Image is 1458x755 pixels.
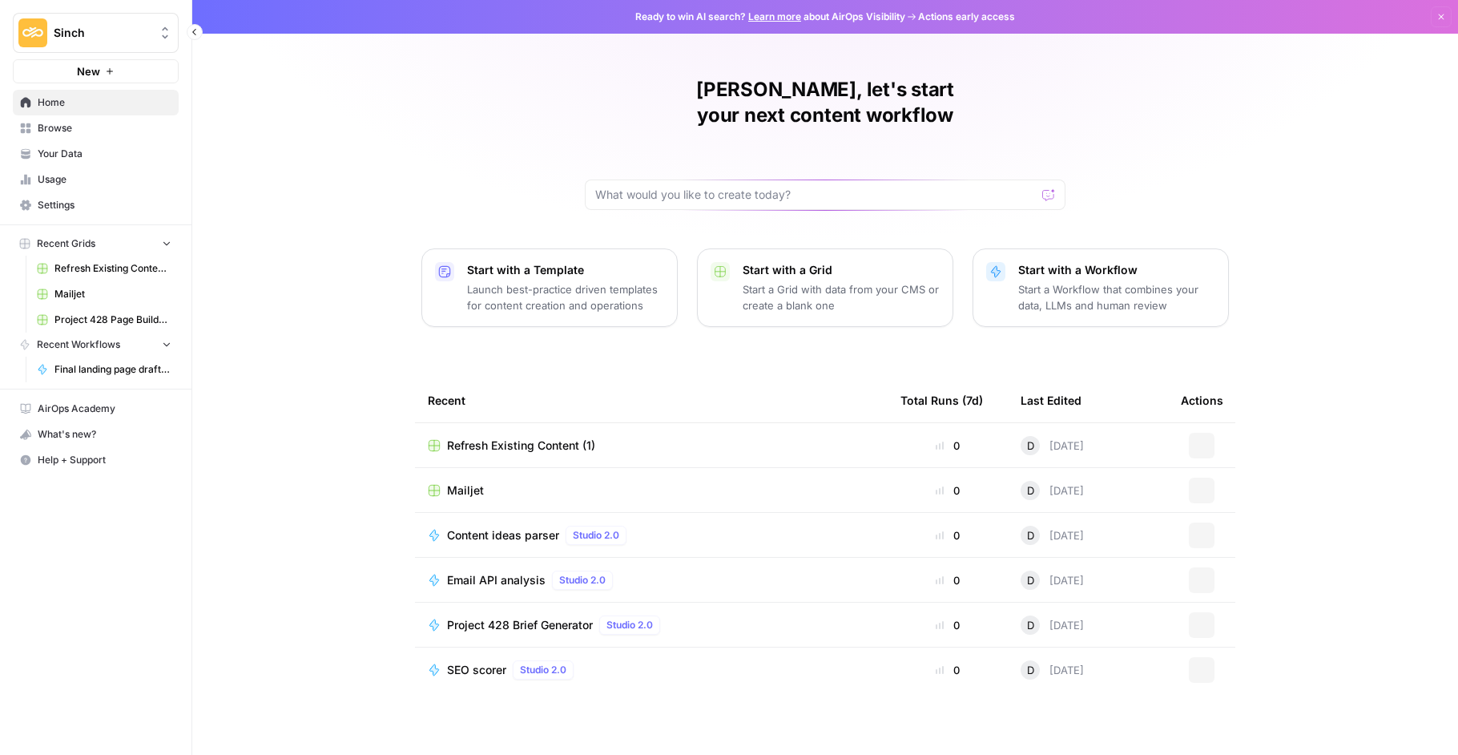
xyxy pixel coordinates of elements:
[13,90,179,115] a: Home
[30,256,179,281] a: Refresh Existing Content (1)
[428,482,875,499] a: Mailjet
[38,147,171,161] span: Your Data
[635,10,905,24] span: Ready to win AI search? about AirOps Visibility
[1021,378,1081,422] div: Last Edited
[54,25,151,41] span: Sinch
[1021,526,1084,545] div: [DATE]
[1021,481,1084,500] div: [DATE]
[606,618,653,632] span: Studio 2.0
[585,77,1065,128] h1: [PERSON_NAME], let's start your next content workflow
[13,422,179,447] button: What's new?
[918,10,1015,24] span: Actions early access
[447,527,559,543] span: Content ideas parser
[1027,438,1034,454] span: D
[37,236,95,251] span: Recent Grids
[428,660,875,680] a: SEO scorerStudio 2.0
[13,447,179,473] button: Help + Support
[1021,436,1084,455] div: [DATE]
[37,337,120,352] span: Recent Workflows
[13,13,179,53] button: Workspace: Sinch
[18,18,47,47] img: Sinch Logo
[573,528,619,543] span: Studio 2.0
[743,262,940,278] p: Start with a Grid
[30,357,179,382] a: Final landing page drafter for Project 428 ([PERSON_NAME])
[54,313,171,327] span: Project 428 Page Builder Tracker (NEW)
[467,262,664,278] p: Start with a Template
[30,307,179,333] a: Project 428 Page Builder Tracker (NEW)
[428,616,875,635] a: Project 428 Brief GeneratorStudio 2.0
[77,63,100,79] span: New
[900,378,983,422] div: Total Runs (7d)
[1021,571,1084,590] div: [DATE]
[1021,660,1084,680] div: [DATE]
[54,362,171,377] span: Final landing page drafter for Project 428 ([PERSON_NAME])
[38,95,171,110] span: Home
[1021,616,1084,635] div: [DATE]
[1181,378,1223,422] div: Actions
[559,573,606,587] span: Studio 2.0
[38,198,171,212] span: Settings
[13,167,179,192] a: Usage
[38,121,171,135] span: Browse
[13,396,179,422] a: AirOps Academy
[1027,617,1034,633] span: D
[13,59,179,83] button: New
[447,572,546,588] span: Email API analysis
[447,482,484,499] span: Mailjet
[13,115,179,141] a: Browse
[900,438,995,454] div: 0
[13,141,179,167] a: Your Data
[30,281,179,307] a: Mailjet
[1018,262,1215,278] p: Start with a Workflow
[1027,527,1034,543] span: D
[1027,572,1034,588] span: D
[743,281,940,313] p: Start a Grid with data from your CMS or create a blank one
[38,172,171,187] span: Usage
[13,232,179,256] button: Recent Grids
[447,662,506,678] span: SEO scorer
[467,281,664,313] p: Launch best-practice driven templates for content creation and operations
[1027,662,1034,678] span: D
[428,526,875,545] a: Content ideas parserStudio 2.0
[520,663,566,677] span: Studio 2.0
[38,453,171,467] span: Help + Support
[973,248,1229,327] button: Start with a WorkflowStart a Workflow that combines your data, LLMs and human review
[900,617,995,633] div: 0
[13,333,179,357] button: Recent Workflows
[54,261,171,276] span: Refresh Existing Content (1)
[900,662,995,678] div: 0
[447,617,593,633] span: Project 428 Brief Generator
[54,287,171,301] span: Mailjet
[1018,281,1215,313] p: Start a Workflow that combines your data, LLMs and human review
[428,378,875,422] div: Recent
[421,248,678,327] button: Start with a TemplateLaunch best-practice driven templates for content creation and operations
[900,527,995,543] div: 0
[13,192,179,218] a: Settings
[14,422,178,446] div: What's new?
[748,10,801,22] a: Learn more
[38,402,171,416] span: AirOps Academy
[428,438,875,454] a: Refresh Existing Content (1)
[428,571,875,590] a: Email API analysisStudio 2.0
[595,187,1036,203] input: What would you like to create today?
[447,438,595,454] span: Refresh Existing Content (1)
[900,482,995,499] div: 0
[1027,482,1034,499] span: D
[697,248,953,327] button: Start with a GridStart a Grid with data from your CMS or create a blank one
[900,572,995,588] div: 0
